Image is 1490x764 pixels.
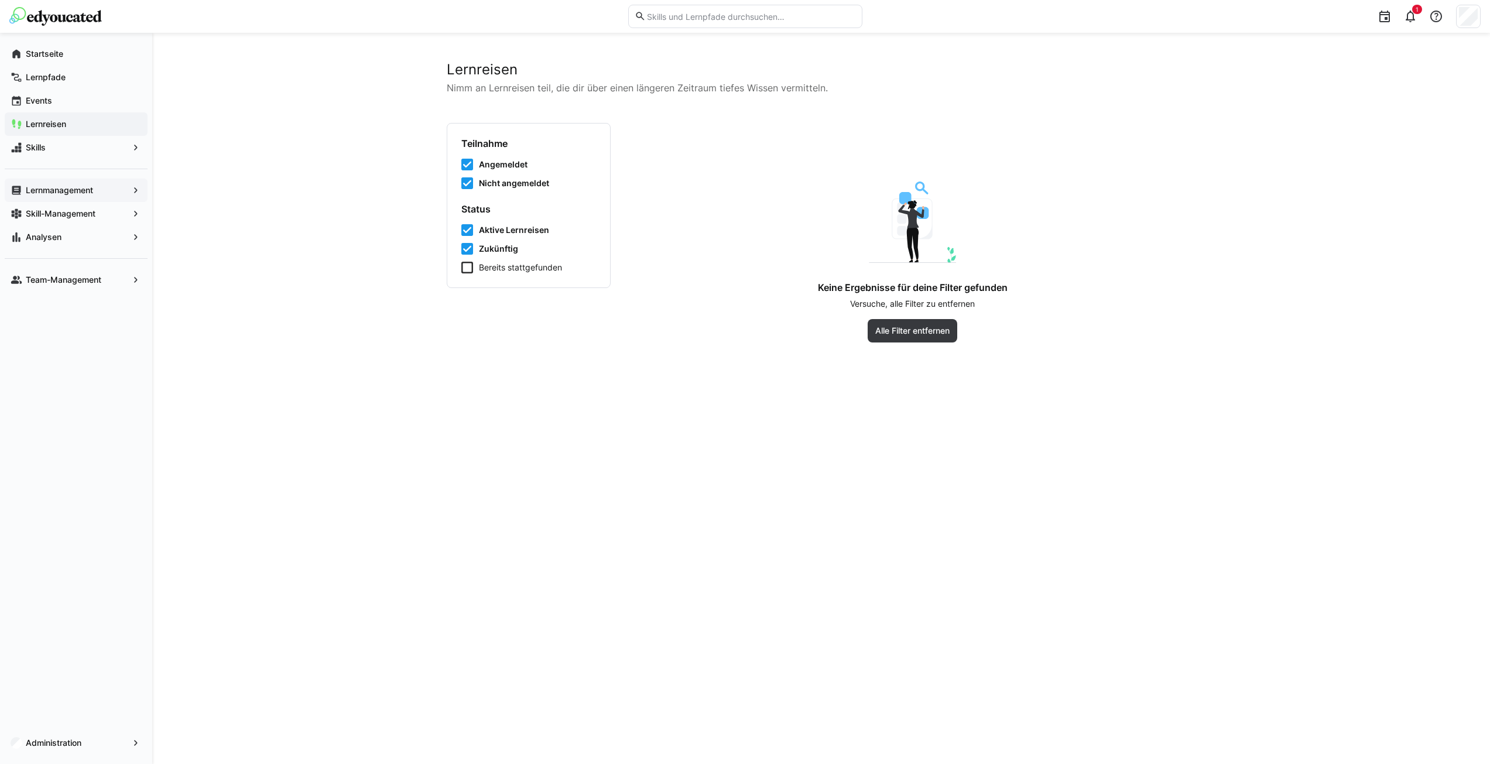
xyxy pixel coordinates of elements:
[447,61,1196,78] h2: Lernreisen
[479,262,562,273] span: Bereits stattgefunden
[868,319,957,342] button: Alle Filter entfernen
[646,11,855,22] input: Skills und Lernpfade durchsuchen…
[461,138,596,149] h4: Teilnahme
[461,203,596,215] h4: Status
[479,243,518,255] span: Zukünftig
[479,224,549,236] span: Aktive Lernreisen
[874,325,951,337] span: Alle Filter entfernen
[447,81,1196,95] p: Nimm an Lernreisen teil, die dir über einen längeren Zeitraum tiefes Wissen vermitteln.
[1416,6,1419,13] span: 1
[479,159,528,170] span: Angemeldet
[850,298,975,310] p: Versuche, alle Filter zu entfernen
[479,177,549,189] span: Nicht angemeldet
[818,282,1008,293] h4: Keine Ergebnisse für deine Filter gefunden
